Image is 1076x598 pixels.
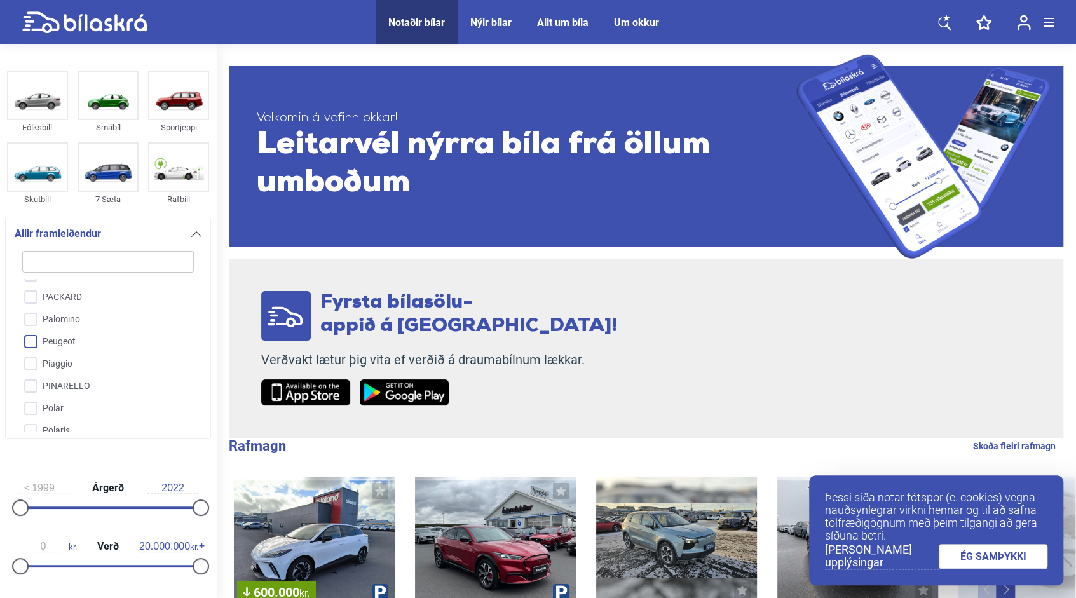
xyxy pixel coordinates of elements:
span: Fyrsta bílasölu- appið á [GEOGRAPHIC_DATA]! [320,293,618,336]
img: user-login.svg [1017,15,1031,31]
p: Þessi síða notar fótspor (e. cookies) vegna nauðsynlegrar virkni hennar og til að safna tölfræðig... [825,491,1047,542]
a: [PERSON_NAME] upplýsingar [825,543,939,569]
b: Rafmagn [229,438,286,454]
div: 7 Sæta [78,192,139,207]
a: Skoða fleiri rafmagn [973,438,1056,454]
a: Allt um bíla [537,17,589,29]
span: Velkomin á vefinn okkar! [257,111,796,126]
a: Um okkur [614,17,659,29]
a: Nýir bílar [470,17,512,29]
div: Fólksbíll [7,120,68,135]
a: Notaðir bílar [388,17,445,29]
a: Velkomin á vefinn okkar!Leitarvél nýrra bíla frá öllum umboðum [229,54,1063,259]
p: Verðvakt lætur þig vita ef verðið á draumabílnum lækkar. [261,352,618,368]
span: kr. [139,541,198,552]
div: Sportjeppi [148,120,209,135]
div: Smábíl [78,120,139,135]
div: Rafbíll [148,192,209,207]
span: Allir framleiðendur [15,225,101,243]
span: Verð [94,541,122,552]
span: Árgerð [89,483,127,493]
span: Leitarvél nýrra bíla frá öllum umboðum [257,126,796,203]
div: Skutbíll [7,192,68,207]
a: ÉG SAMÞYKKI [939,544,1048,569]
span: kr. [18,541,77,552]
